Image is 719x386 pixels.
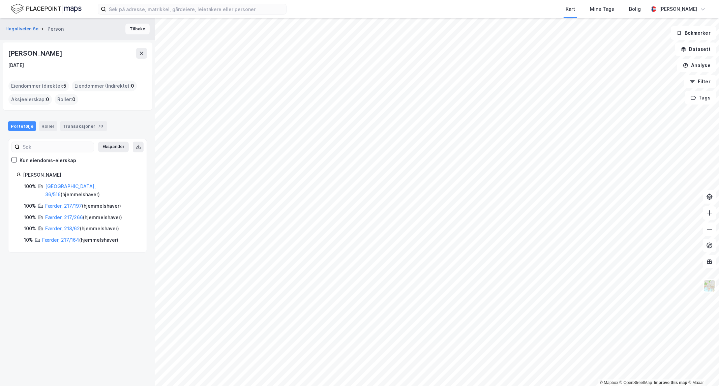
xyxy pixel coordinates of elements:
[24,225,36,233] div: 100%
[675,42,716,56] button: Datasett
[60,121,107,131] div: Transaksjoner
[654,380,687,385] a: Improve this map
[600,380,618,385] a: Mapbox
[45,214,83,220] a: Færder, 217/266
[48,25,64,33] div: Person
[45,203,82,209] a: Færder, 217/197
[125,24,150,34] button: Tilbake
[55,94,78,105] div: Roller :
[45,226,80,231] a: Færder, 218/62
[45,213,122,221] div: ( hjemmelshaver )
[685,354,719,386] iframe: Chat Widget
[677,59,716,72] button: Analyse
[45,225,119,233] div: ( hjemmelshaver )
[590,5,614,13] div: Mine Tags
[63,82,66,90] span: 5
[42,236,118,244] div: ( hjemmelshaver )
[24,213,36,221] div: 100%
[46,95,49,103] span: 0
[629,5,641,13] div: Bolig
[8,48,63,59] div: [PERSON_NAME]
[671,26,716,40] button: Bokmerker
[8,121,36,131] div: Portefølje
[24,236,33,244] div: 10%
[45,202,121,210] div: ( hjemmelshaver )
[659,5,697,13] div: [PERSON_NAME]
[685,91,716,105] button: Tags
[8,94,52,105] div: Aksjeeierskap :
[131,82,134,90] span: 0
[106,4,286,14] input: Søk på adresse, matrikkel, gårdeiere, leietakere eller personer
[23,171,139,179] div: [PERSON_NAME]
[685,354,719,386] div: Kontrollprogram for chat
[24,202,36,210] div: 100%
[8,61,24,69] div: [DATE]
[45,182,139,199] div: ( hjemmelshaver )
[72,81,137,91] div: Eiendommer (Indirekte) :
[566,5,575,13] div: Kart
[5,26,40,32] button: Hagaliveien 8e
[72,95,76,103] span: 0
[42,237,79,243] a: Færder, 217/164
[97,123,104,129] div: 70
[24,182,36,190] div: 100%
[8,81,69,91] div: Eiendommer (direkte) :
[703,279,716,292] img: Z
[11,3,82,15] img: logo.f888ab2527a4732fd821a326f86c7f29.svg
[20,142,94,152] input: Søk
[98,142,129,152] button: Ekspander
[684,75,716,88] button: Filter
[620,380,652,385] a: OpenStreetMap
[45,183,96,197] a: [GEOGRAPHIC_DATA], 36/516
[20,156,76,165] div: Kun eiendoms-eierskap
[39,121,57,131] div: Roller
